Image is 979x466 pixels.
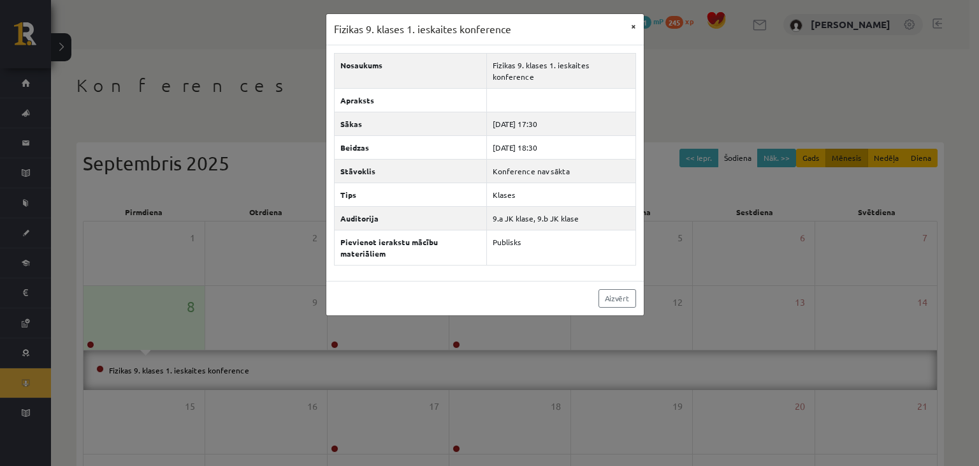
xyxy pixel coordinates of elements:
th: Tips [334,183,487,206]
td: [DATE] 18:30 [487,135,635,159]
th: Pievienot ierakstu mācību materiāliem [334,230,487,265]
th: Apraksts [334,88,487,112]
td: Fizikas 9. klases 1. ieskaites konference [487,53,635,88]
th: Stāvoklis [334,159,487,183]
td: Publisks [487,230,635,265]
h3: Fizikas 9. klases 1. ieskaites konference [334,22,511,37]
td: [DATE] 17:30 [487,112,635,135]
th: Beidzas [334,135,487,159]
td: Konference nav sākta [487,159,635,183]
a: Aizvērt [598,289,636,308]
th: Sākas [334,112,487,135]
th: Nosaukums [334,53,487,88]
th: Auditorija [334,206,487,230]
td: 9.a JK klase, 9.b JK klase [487,206,635,230]
button: × [623,14,644,38]
td: Klases [487,183,635,206]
